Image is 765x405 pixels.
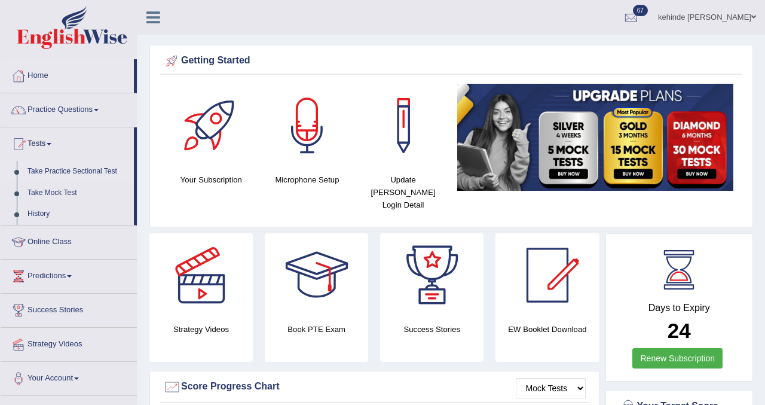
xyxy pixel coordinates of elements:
a: Success Stories [1,294,137,324]
a: Home [1,59,134,89]
a: History [22,203,134,225]
a: Strategy Videos [1,328,137,358]
div: Score Progress Chart [163,378,586,396]
img: small5.jpg [457,84,733,191]
h4: Microphone Setup [265,173,350,186]
div: Getting Started [163,52,739,70]
a: Practice Questions [1,93,137,123]
h4: Book PTE Exam [265,323,368,336]
span: 67 [633,5,648,16]
a: Predictions [1,260,137,290]
a: Take Practice Sectional Test [22,161,134,182]
a: Tests [1,127,134,157]
h4: Strategy Videos [149,323,253,336]
b: 24 [668,319,691,342]
h4: EW Booklet Download [495,323,599,336]
h4: Your Subscription [169,173,253,186]
a: Renew Subscription [632,348,723,369]
a: Online Class [1,226,137,255]
h4: Success Stories [380,323,484,336]
a: Your Account [1,362,137,392]
h4: Days to Expiry [619,303,740,313]
a: Take Mock Test [22,182,134,204]
h4: Update [PERSON_NAME] Login Detail [361,173,445,211]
